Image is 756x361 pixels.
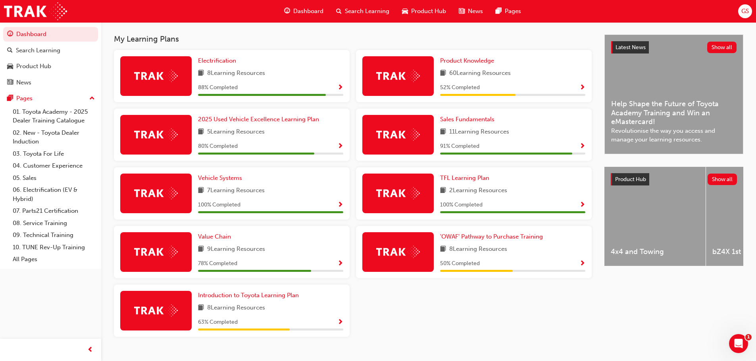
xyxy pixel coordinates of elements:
button: Pages [3,91,98,106]
img: Trak [376,70,420,82]
div: News [16,78,31,87]
img: Trak [376,187,420,199]
span: 'OWAF' Pathway to Purchase Training [440,233,543,240]
img: Trak [4,2,67,20]
span: Help Shape the Future of Toyota Academy Training and Win an eMastercard! [611,99,737,126]
span: search-icon [7,47,13,54]
a: Latest NewsShow all [611,41,737,54]
a: Product Knowledge [440,56,497,65]
img: Trak [134,128,178,141]
span: Show Progress [337,143,343,150]
span: Electrification [198,57,236,64]
span: Dashboard [293,7,323,16]
span: up-icon [89,94,95,104]
span: 4x4 and Towing [611,247,699,256]
a: 10. TUNE Rev-Up Training [10,241,98,254]
a: 02. New - Toyota Dealer Induction [10,127,98,148]
a: Sales Fundamentals [440,115,498,124]
span: Introduction to Toyota Learning Plan [198,292,299,299]
span: Show Progress [579,84,585,92]
span: Show Progress [579,202,585,209]
img: Trak [134,304,178,317]
span: Show Progress [579,143,585,150]
img: Trak [134,187,178,199]
iframe: Intercom live chat [729,334,748,353]
button: Show Progress [579,141,585,151]
span: book-icon [440,244,446,254]
a: 03. Toyota For Life [10,148,98,160]
button: Show Progress [579,200,585,210]
span: book-icon [440,186,446,196]
a: Product HubShow all [611,173,737,186]
span: 63 % Completed [198,318,238,327]
span: Revolutionise the way you access and manage your learning resources. [611,126,737,144]
span: GS [741,7,749,16]
span: pages-icon [496,6,502,16]
span: 100 % Completed [440,201,483,210]
span: Product Hub [411,7,446,16]
span: 50 % Completed [440,259,480,268]
span: news-icon [7,79,13,86]
button: Show all [707,42,737,53]
a: Dashboard [3,27,98,42]
a: Search Learning [3,43,98,58]
span: Pages [505,7,521,16]
span: 80 % Completed [198,142,238,151]
span: car-icon [7,63,13,70]
span: Show Progress [337,202,343,209]
button: Show Progress [337,141,343,151]
span: 88 % Completed [198,83,238,92]
span: Show Progress [337,260,343,267]
a: 2025 Used Vehicle Excellence Learning Plan [198,115,322,124]
a: 04. Customer Experience [10,160,98,172]
span: 91 % Completed [440,142,479,151]
button: Show all [708,174,737,185]
span: News [468,7,483,16]
span: Sales Fundamentals [440,116,494,123]
a: Electrification [198,56,239,65]
span: book-icon [440,127,446,137]
span: book-icon [198,186,204,196]
div: Pages [16,94,33,103]
span: Show Progress [337,84,343,92]
span: search-icon [336,6,342,16]
span: book-icon [198,69,204,78]
span: Vehicle Systems [198,174,242,181]
span: 1 [745,334,752,340]
a: 01. Toyota Academy - 2025 Dealer Training Catalogue [10,106,98,127]
span: guage-icon [284,6,290,16]
span: book-icon [198,303,204,313]
span: Search Learning [345,7,389,16]
img: Trak [134,246,178,258]
button: Show Progress [337,83,343,93]
button: DashboardSearch LearningProduct HubNews [3,25,98,91]
a: 05. Sales [10,172,98,184]
img: Trak [134,70,178,82]
span: 78 % Completed [198,259,237,268]
span: Product Knowledge [440,57,494,64]
span: 8 Learning Resources [207,69,265,78]
a: 06. Electrification (EV & Hybrid) [10,184,98,205]
span: Show Progress [579,260,585,267]
span: book-icon [440,69,446,78]
span: 8 Learning Resources [207,303,265,313]
a: Value Chain [198,232,234,241]
span: 7 Learning Resources [207,186,265,196]
span: book-icon [198,244,204,254]
button: Show Progress [579,83,585,93]
a: guage-iconDashboard [278,3,330,19]
div: Product Hub [16,62,51,71]
a: car-iconProduct Hub [396,3,452,19]
a: 08. Service Training [10,217,98,229]
a: News [3,75,98,90]
a: news-iconNews [452,3,489,19]
a: Product Hub [3,59,98,74]
span: book-icon [198,127,204,137]
span: 52 % Completed [440,83,480,92]
a: 07. Parts21 Certification [10,205,98,217]
span: 2 Learning Resources [449,186,507,196]
img: Trak [376,128,420,141]
span: Product Hub [615,176,646,183]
